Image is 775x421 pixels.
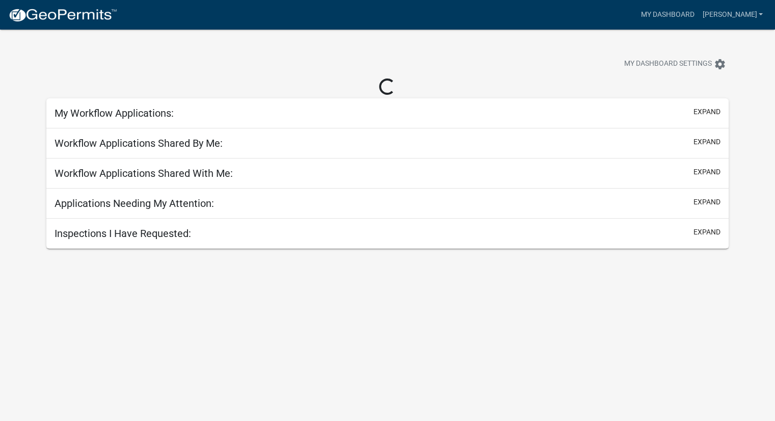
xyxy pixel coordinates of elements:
h5: Applications Needing My Attention: [55,197,214,209]
button: expand [693,167,720,177]
a: My Dashboard [636,5,698,24]
span: My Dashboard Settings [624,58,712,70]
button: expand [693,227,720,238]
h5: My Workflow Applications: [55,107,174,119]
button: My Dashboard Settingssettings [616,54,734,74]
h5: Inspections I Have Requested: [55,227,191,240]
button: expand [693,107,720,117]
button: expand [693,197,720,207]
button: expand [693,137,720,147]
i: settings [714,58,726,70]
h5: Workflow Applications Shared By Me: [55,137,223,149]
h5: Workflow Applications Shared With Me: [55,167,233,179]
a: [PERSON_NAME] [698,5,767,24]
